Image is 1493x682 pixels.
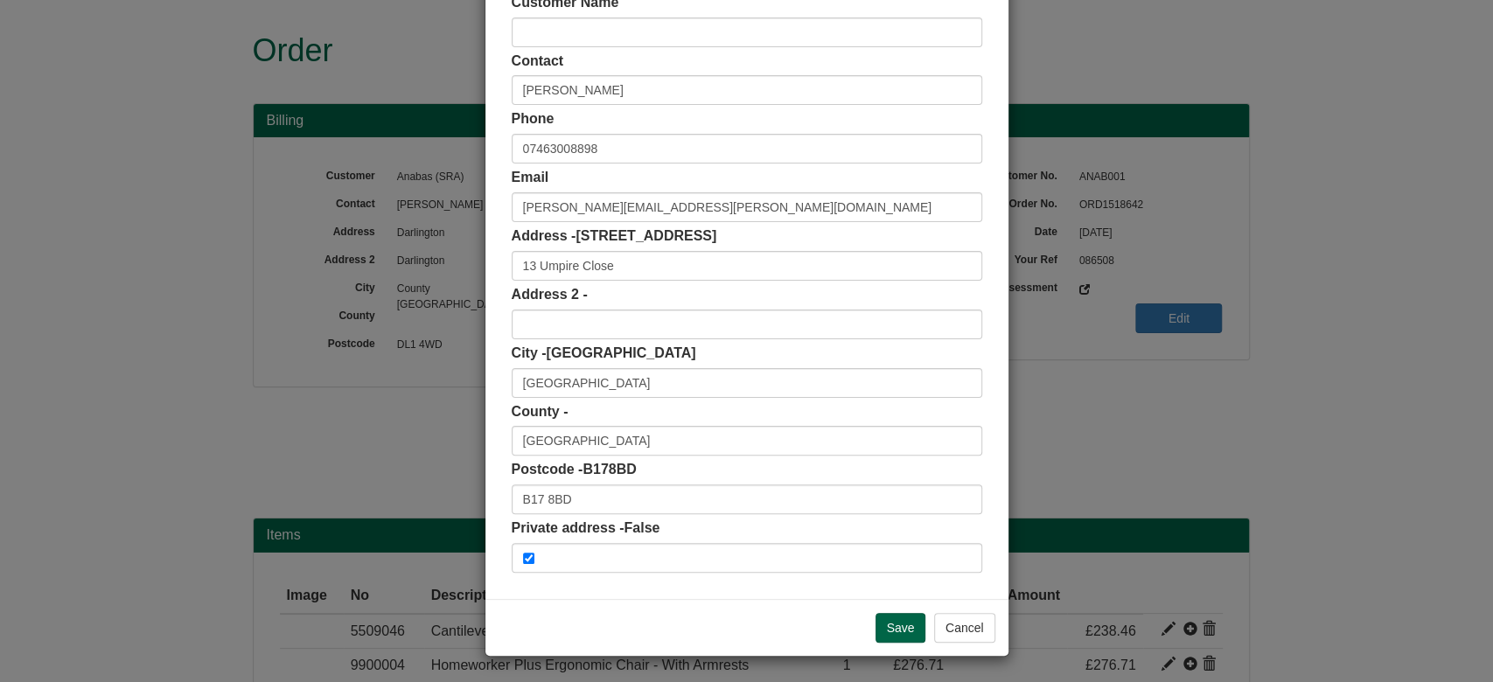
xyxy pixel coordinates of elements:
label: Email [512,168,549,188]
span: B178BD [583,462,636,477]
label: Private address - [512,518,660,539]
label: Phone [512,109,555,129]
label: Contact [512,52,564,72]
span: [STREET_ADDRESS] [576,228,716,243]
label: Address - [512,226,717,247]
label: County - [512,402,569,422]
span: False [624,520,659,535]
label: Postcode - [512,460,637,480]
label: City - [512,344,696,364]
input: Save [876,613,926,643]
button: Cancel [934,613,995,643]
span: [GEOGRAPHIC_DATA] [547,345,696,360]
label: Address 2 - [512,285,588,305]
